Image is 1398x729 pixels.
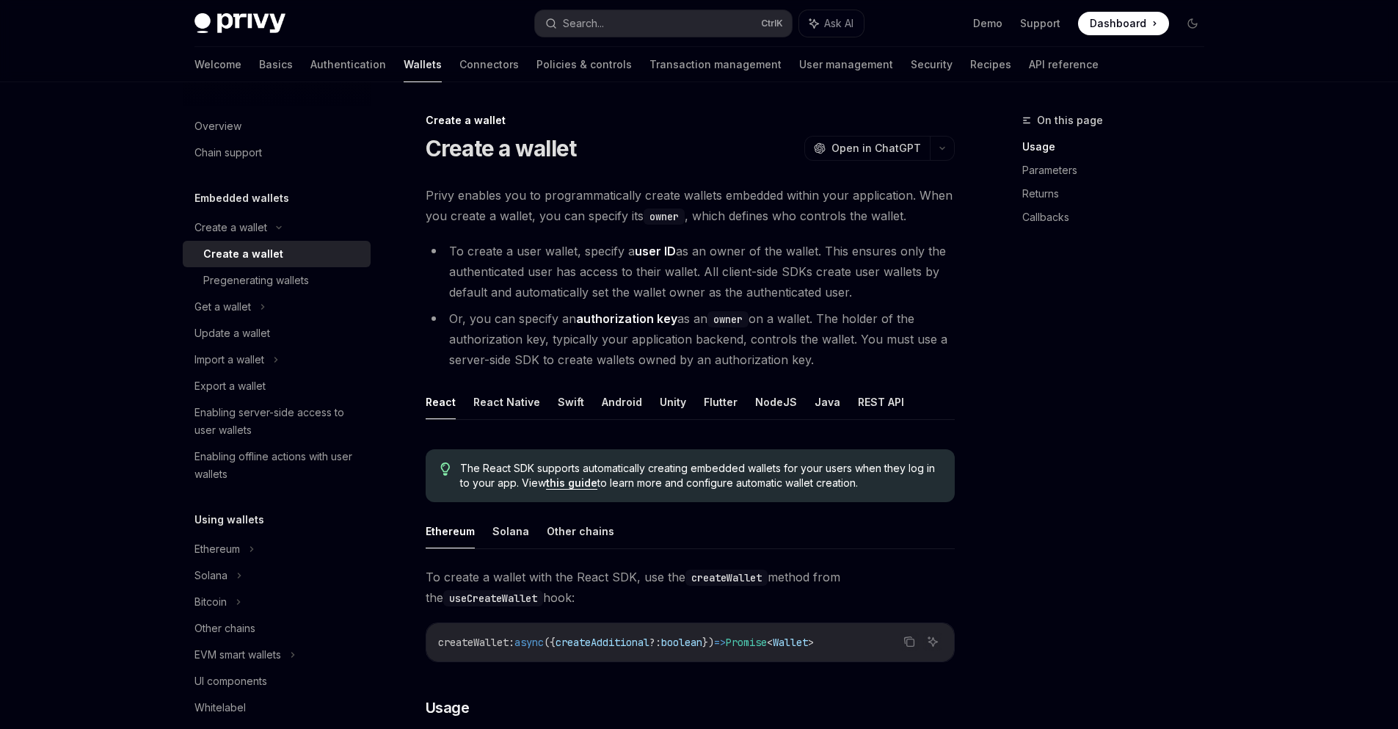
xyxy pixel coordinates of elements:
span: On this page [1037,112,1103,129]
span: > [808,636,814,649]
li: To create a user wallet, specify a as an owner of the wallet. This ensures only the authenticated... [426,241,955,302]
button: Search...CtrlK [535,10,792,37]
strong: authorization key [576,311,677,326]
code: owner [644,208,685,225]
a: Returns [1022,182,1216,206]
span: ({ [544,636,556,649]
div: Update a wallet [194,324,270,342]
div: Whitelabel [194,699,246,717]
a: API reference [1029,47,1099,82]
div: Export a wallet [194,377,266,395]
a: Dashboard [1078,12,1169,35]
span: Dashboard [1090,16,1146,31]
a: User management [799,47,893,82]
span: < [767,636,773,649]
div: Bitcoin [194,593,227,611]
span: Privy enables you to programmatically create wallets embedded within your application. When you c... [426,185,955,226]
span: Promise [726,636,767,649]
span: ?: [649,636,661,649]
button: Java [815,385,840,419]
span: createWallet [438,636,509,649]
div: Search... [563,15,604,32]
a: Support [1020,16,1060,31]
a: Basics [259,47,293,82]
button: Ask AI [799,10,864,37]
div: Ethereum [194,540,240,558]
a: Update a wallet [183,320,371,347]
button: Unity [660,385,686,419]
a: Transaction management [649,47,782,82]
a: Parameters [1022,159,1216,182]
code: owner [707,311,749,327]
span: async [514,636,544,649]
span: Ask AI [824,16,853,31]
a: Policies & controls [536,47,632,82]
a: Pregenerating wallets [183,267,371,294]
a: Authentication [310,47,386,82]
div: Import a wallet [194,351,264,369]
div: Solana [194,567,227,584]
h1: Create a wallet [426,135,577,162]
button: REST API [858,385,904,419]
span: => [714,636,726,649]
svg: Tip [440,463,451,476]
a: Recipes [970,47,1011,82]
div: Enabling server-side access to user wallets [194,404,362,439]
h5: Embedded wallets [194,189,289,207]
button: React Native [473,385,540,419]
img: dark logo [194,13,285,34]
button: Other chains [547,514,614,548]
div: EVM smart wallets [194,646,281,664]
span: Wallet [773,636,808,649]
button: Open in ChatGPT [804,136,930,161]
div: Create a wallet [203,245,283,263]
div: Overview [194,117,241,135]
button: React [426,385,456,419]
button: Solana [492,514,529,548]
a: Usage [1022,135,1216,159]
div: Create a wallet [194,219,267,236]
code: createWallet [685,570,768,586]
h5: Using wallets [194,511,264,529]
div: Pregenerating wallets [203,272,309,289]
a: Chain support [183,139,371,166]
a: Callbacks [1022,206,1216,229]
button: Ask AI [923,632,942,651]
code: useCreateWallet [443,590,543,606]
a: UI components [183,668,371,694]
span: Usage [426,697,470,718]
span: createAdditional [556,636,649,649]
div: Get a wallet [194,298,251,316]
span: : [509,636,514,649]
a: Other chains [183,615,371,642]
a: Wallets [404,47,442,82]
a: Export a wallet [183,373,371,399]
li: Or, you can specify an as an on a wallet. The holder of the authorization key, typically your app... [426,308,955,370]
div: Enabling offline actions with user wallets [194,448,362,483]
strong: user ID [635,244,676,258]
button: Android [602,385,642,419]
a: Whitelabel [183,694,371,721]
a: Security [911,47,953,82]
span: boolean [661,636,702,649]
button: Copy the contents from the code block [900,632,919,651]
button: Flutter [704,385,738,419]
div: UI components [194,672,267,690]
span: Ctrl K [761,18,783,29]
div: Other chains [194,620,255,637]
a: Connectors [459,47,519,82]
div: Chain support [194,144,262,162]
a: Welcome [194,47,241,82]
a: Enabling server-side access to user wallets [183,399,371,443]
a: Demo [973,16,1002,31]
button: Swift [558,385,584,419]
a: Overview [183,113,371,139]
span: To create a wallet with the React SDK, use the method from the hook: [426,567,955,608]
span: The React SDK supports automatically creating embedded wallets for your users when they log in to... [460,461,939,490]
a: this guide [546,476,597,490]
a: Create a wallet [183,241,371,267]
button: Ethereum [426,514,475,548]
button: Toggle dark mode [1181,12,1204,35]
span: }) [702,636,714,649]
a: Enabling offline actions with user wallets [183,443,371,487]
